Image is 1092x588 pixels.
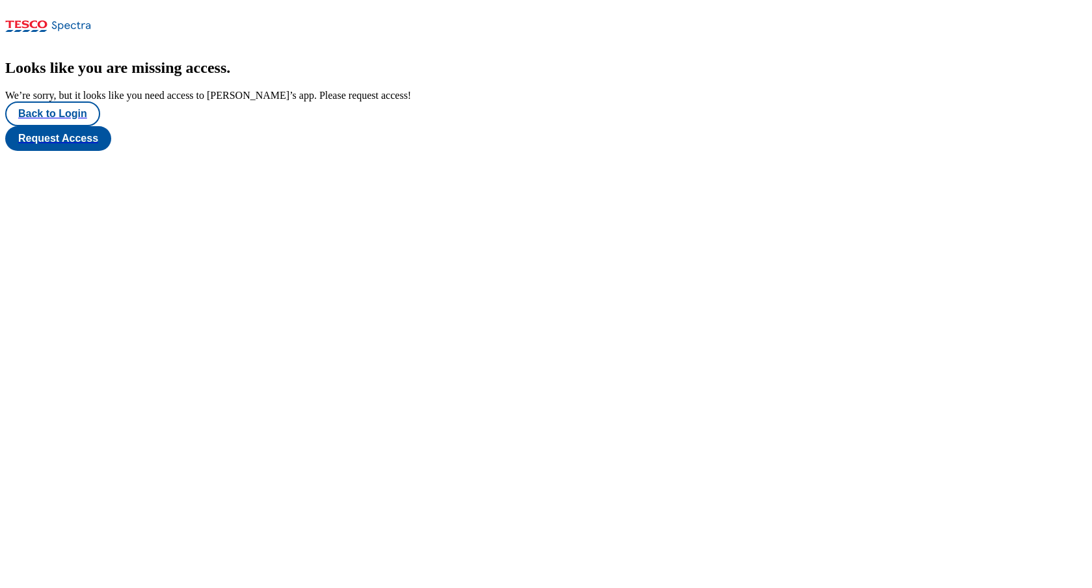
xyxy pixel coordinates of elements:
button: Request Access [5,126,111,151]
h2: Looks like you are missing access [5,59,1087,77]
a: Request Access [5,126,1087,151]
button: Back to Login [5,101,100,126]
span: . [226,59,230,76]
div: We’re sorry, but it looks like you need access to [PERSON_NAME]’s app. Please request access! [5,90,1087,101]
a: Back to Login [5,101,1087,126]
